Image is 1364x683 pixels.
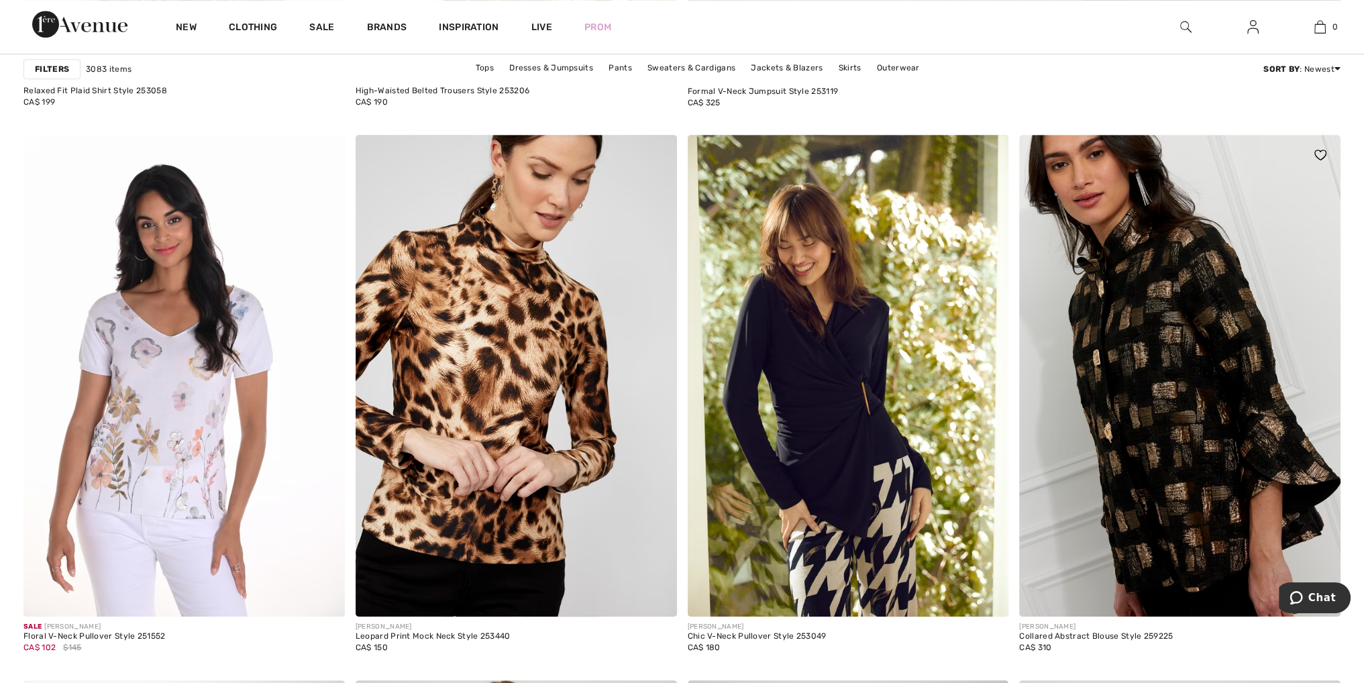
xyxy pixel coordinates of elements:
[86,63,132,75] span: 3083 items
[367,21,407,36] a: Brands
[35,63,69,75] strong: Filters
[176,21,197,36] a: New
[832,59,868,76] a: Skirts
[1019,135,1341,617] a: Collared Abstract Blouse Style 259225. Black/Gold
[356,632,511,641] div: Leopard Print Mock Neck Style 253440
[1279,582,1351,616] iframe: Opens a widget where you can chat to one of our agents
[23,135,345,617] img: Floral V-Neck Pullover Style 251552. White
[1237,19,1269,36] a: Sign In
[688,622,827,632] div: [PERSON_NAME]
[531,20,552,34] a: Live
[1019,622,1173,632] div: [PERSON_NAME]
[356,87,529,96] div: High-Waisted Belted Trousers Style 253206
[356,97,388,107] span: CA$ 190
[439,21,499,36] span: Inspiration
[503,59,600,76] a: Dresses & Jumpsuits
[23,622,166,632] div: [PERSON_NAME]
[641,59,742,76] a: Sweaters & Cardigans
[584,20,611,34] a: Prom
[356,643,388,652] span: CA$ 150
[23,623,42,631] span: Sale
[23,87,167,96] div: Relaxed Fit Plaid Shirt Style 253058
[1263,64,1300,74] strong: Sort By
[688,643,721,652] span: CA$ 180
[1314,150,1326,160] img: heart_black_full.svg
[744,59,829,76] a: Jackets & Blazers
[688,98,721,107] span: CA$ 325
[870,59,927,76] a: Outerwear
[1247,19,1259,35] img: My Info
[602,59,639,76] a: Pants
[229,21,277,36] a: Clothing
[1019,643,1051,652] span: CA$ 310
[1332,21,1338,33] span: 0
[1019,632,1173,641] div: Collared Abstract Blouse Style 259225
[309,21,334,36] a: Sale
[688,135,1009,617] img: Chic V-Neck Pullover Style 253049. Black
[1314,19,1326,35] img: My Bag
[356,135,677,617] img: Leopard Print Mock Neck Style 253440. Black/cognac
[688,632,827,641] div: Chic V-Neck Pullover Style 253049
[1180,19,1192,35] img: search the website
[23,643,56,652] span: CA$ 102
[23,632,166,641] div: Floral V-Neck Pullover Style 251552
[469,59,501,76] a: Tops
[356,622,511,632] div: [PERSON_NAME]
[1263,63,1341,75] div: : Newest
[32,11,127,38] img: 1ère Avenue
[1287,19,1353,35] a: 0
[63,641,81,653] span: $145
[23,97,55,107] span: CA$ 199
[688,87,839,97] div: Formal V-Neck Jumpsuit Style 253119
